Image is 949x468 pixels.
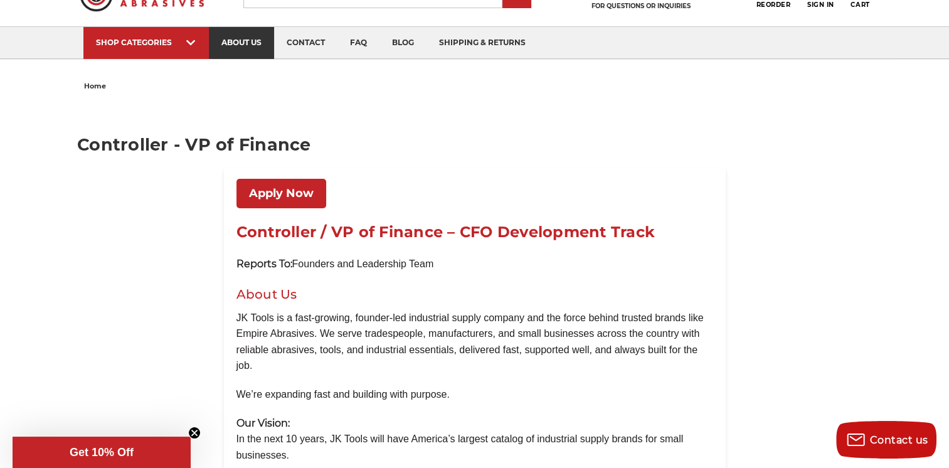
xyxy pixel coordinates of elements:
div: Get 10% OffClose teaser [13,437,191,468]
strong: Our Vision: [236,417,290,429]
strong: Reports To: [236,258,292,270]
span: Sign In [807,1,834,9]
div: SHOP CATEGORIES [96,38,196,47]
button: Contact us [836,421,936,459]
span: Reorder [756,1,790,9]
span: home [84,82,106,90]
p: Founders and Leadership Team [236,256,713,272]
a: shipping & returns [427,27,538,59]
a: faq [337,27,379,59]
span: Get 10% Off [70,446,134,459]
a: Apply Now [236,179,326,208]
a: contact [274,27,337,59]
p: FOR QUESTIONS OR INQUIRIES [563,2,718,10]
h1: Controller - VP of Finance [77,136,872,153]
span: Cart [851,1,869,9]
h1: Controller / VP of Finance – CFO Development Track [236,221,713,243]
p: We’re expanding fast and building with purpose. [236,386,713,403]
a: about us [209,27,274,59]
h2: About Us [236,285,713,304]
p: In the next 10 years, JK Tools will have America’s largest catalog of industrial supply brands fo... [236,415,713,464]
p: JK Tools is a fast-growing, founder-led industrial supply company and the force behind trusted br... [236,310,713,374]
a: blog [379,27,427,59]
span: Contact us [870,434,928,446]
button: Close teaser [188,427,201,439]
